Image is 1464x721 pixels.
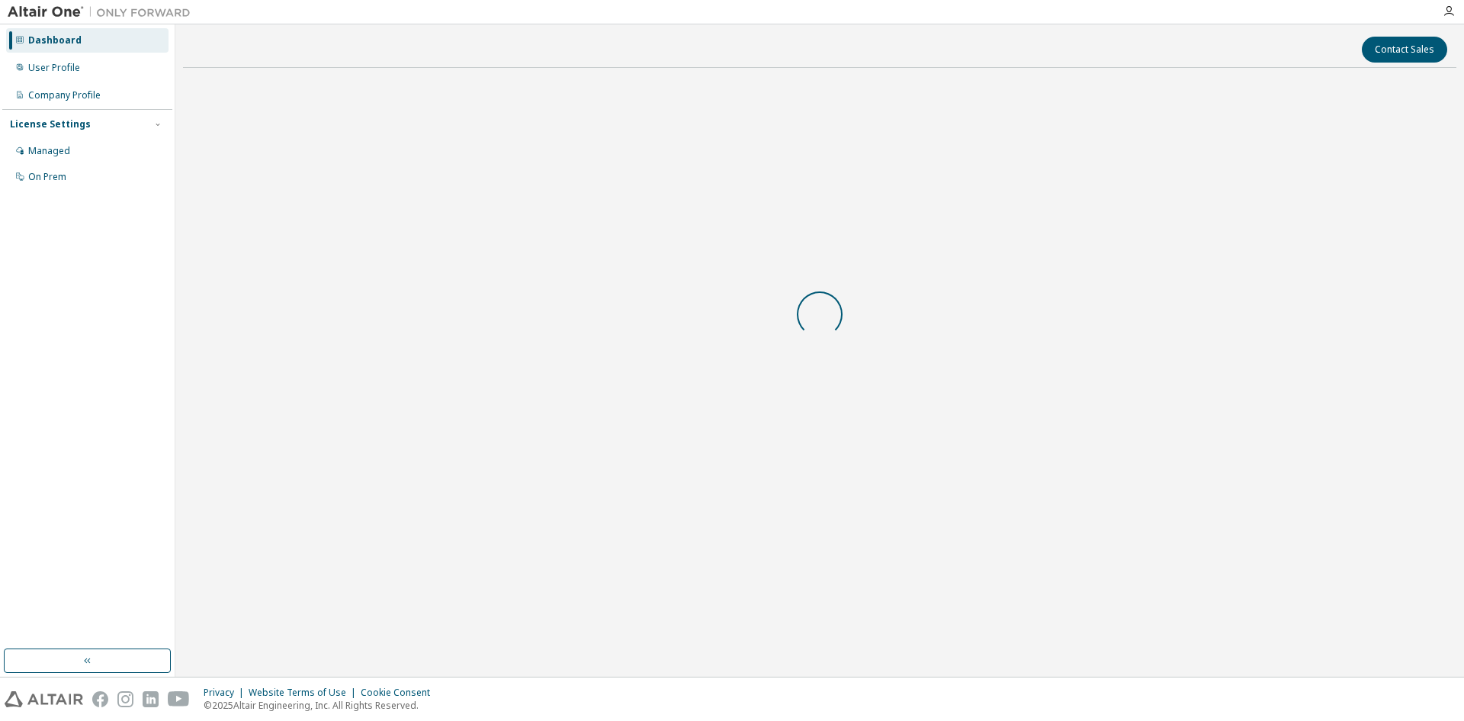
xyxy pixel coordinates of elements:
div: Dashboard [28,34,82,47]
div: Cookie Consent [361,687,439,699]
div: Website Terms of Use [249,687,361,699]
div: License Settings [10,118,91,130]
img: altair_logo.svg [5,691,83,707]
div: Privacy [204,687,249,699]
img: Altair One [8,5,198,20]
img: instagram.svg [117,691,133,707]
div: User Profile [28,62,80,74]
div: Company Profile [28,89,101,101]
div: Managed [28,145,70,157]
div: On Prem [28,171,66,183]
img: facebook.svg [92,691,108,707]
button: Contact Sales [1362,37,1447,63]
img: linkedin.svg [143,691,159,707]
p: © 2025 Altair Engineering, Inc. All Rights Reserved. [204,699,439,712]
img: youtube.svg [168,691,190,707]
